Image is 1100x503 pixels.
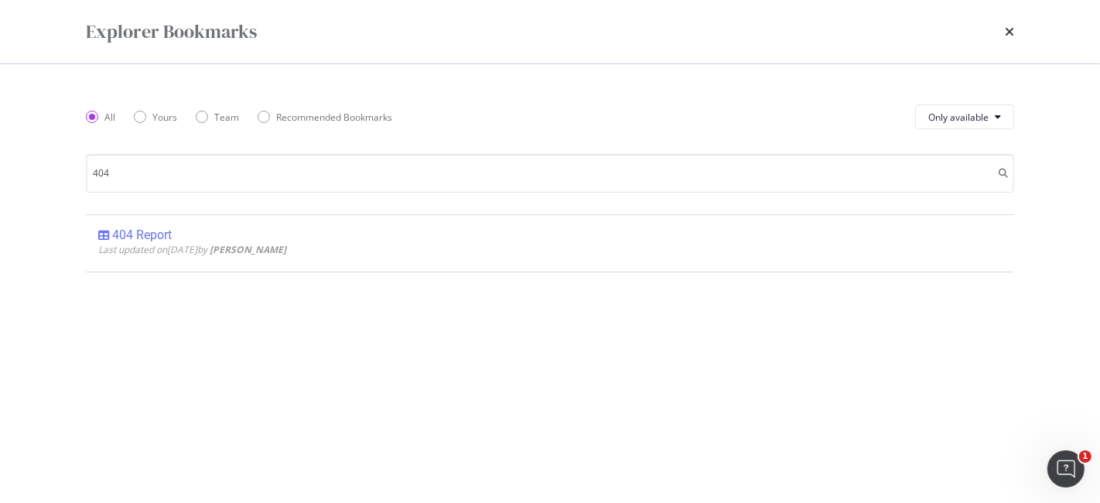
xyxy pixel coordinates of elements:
[276,111,392,124] div: Recommended Bookmarks
[1005,19,1014,45] div: times
[196,111,239,124] div: Team
[86,19,257,45] div: Explorer Bookmarks
[86,111,115,124] div: All
[112,228,172,243] div: 404 Report
[1047,450,1085,488] iframe: Intercom live chat
[134,111,177,124] div: Yours
[210,243,286,256] b: [PERSON_NAME]
[98,243,286,256] span: Last updated on [DATE] by
[915,104,1014,129] button: Only available
[1079,450,1091,463] span: 1
[104,111,115,124] div: All
[152,111,177,124] div: Yours
[258,111,392,124] div: Recommended Bookmarks
[86,154,1014,193] input: Search
[214,111,239,124] div: Team
[928,111,989,124] span: Only available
